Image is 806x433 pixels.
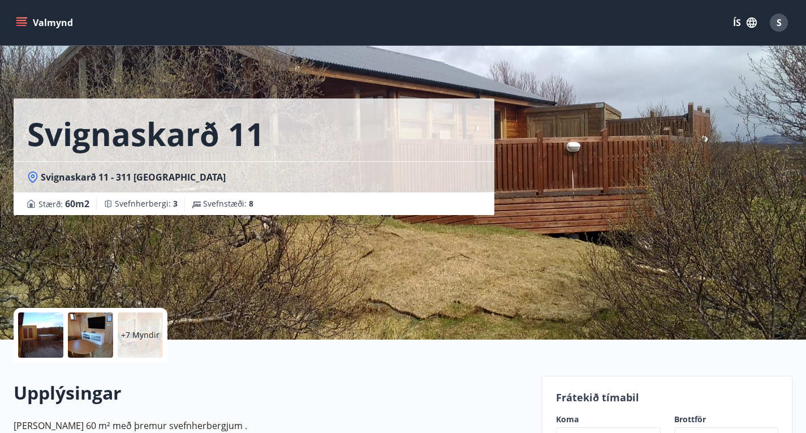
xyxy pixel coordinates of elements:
h2: Upplýsingar [14,380,528,405]
button: menu [14,12,77,33]
span: Svefnstæði : [203,198,253,209]
p: Frátekið tímabil [556,390,778,405]
span: S [777,16,782,29]
h1: Svignaskarð 11 [27,112,264,155]
span: 8 [249,198,253,209]
span: 3 [173,198,178,209]
p: +7 Myndir [121,329,160,341]
label: Koma [556,414,661,425]
p: [PERSON_NAME] 60 m² með þremur svefn­herbergjum . [14,419,528,432]
span: Svefnherbergi : [115,198,178,209]
label: Brottför [674,414,779,425]
button: ÍS [727,12,763,33]
span: Stærð : [38,197,89,211]
span: 60 m2 [65,198,89,210]
button: S [765,9,792,36]
span: Svignaskarð 11 - 311 [GEOGRAPHIC_DATA] [41,171,226,183]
